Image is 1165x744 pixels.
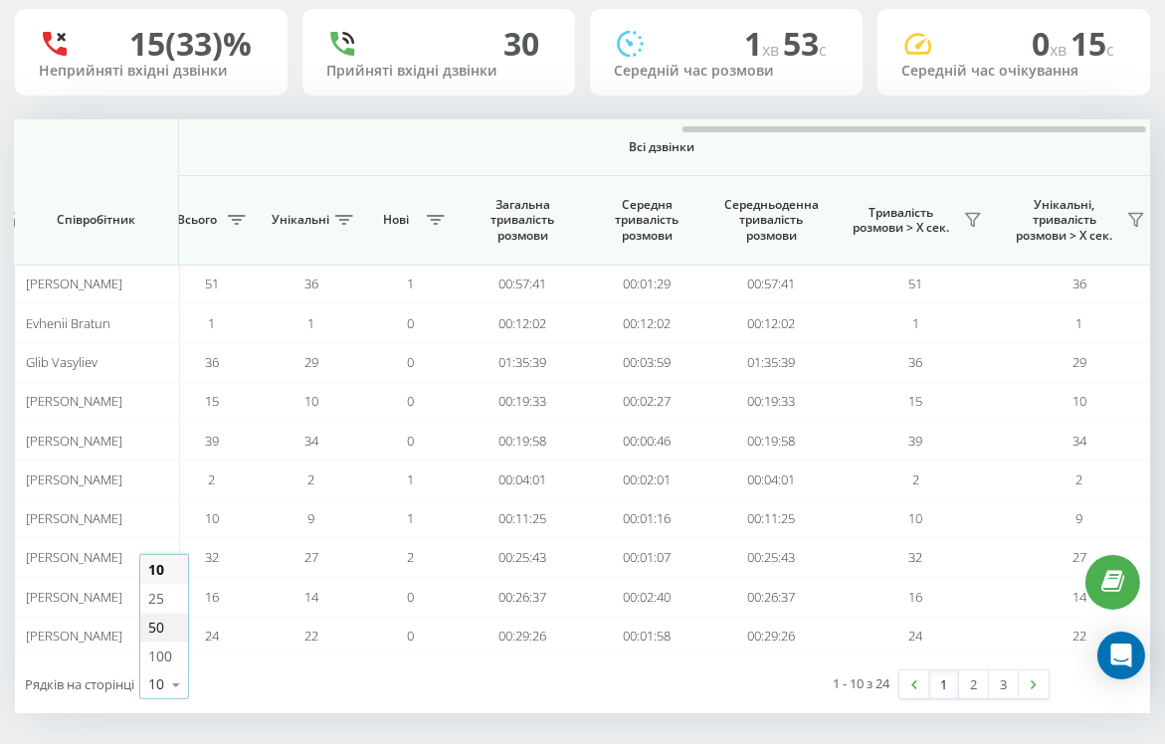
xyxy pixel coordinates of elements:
[585,382,709,421] td: 00:02:27
[833,673,889,693] div: 1 - 10 з 24
[762,39,783,61] span: хв
[503,25,539,63] div: 30
[26,314,110,332] span: Evhenii Bratun
[709,617,834,655] td: 00:29:26
[909,588,923,606] span: 16
[408,509,415,527] span: 1
[408,588,415,606] span: 0
[304,392,318,410] span: 10
[709,303,834,342] td: 00:12:02
[600,197,694,244] span: Середня тривалість розмови
[461,538,585,577] td: 00:25:43
[209,470,216,488] span: 2
[308,470,315,488] span: 2
[461,578,585,617] td: 00:26:37
[205,548,219,566] span: 32
[205,588,219,606] span: 16
[461,421,585,460] td: 00:19:58
[783,22,827,65] span: 53
[585,578,709,617] td: 00:02:40
[585,499,709,538] td: 00:01:16
[304,432,318,450] span: 34
[205,509,219,527] span: 10
[25,675,134,693] span: Рядків на сторінці
[26,470,122,488] span: [PERSON_NAME]
[205,353,219,371] span: 36
[148,589,164,608] span: 25
[304,548,318,566] span: 27
[461,382,585,421] td: 00:19:33
[408,353,415,371] span: 0
[909,627,923,645] span: 24
[585,421,709,460] td: 00:00:46
[205,392,219,410] span: 15
[1072,588,1086,606] span: 14
[1097,632,1145,679] div: Open Intercom Messenger
[129,25,252,63] div: 15 (33)%
[326,63,551,80] div: Прийняті вхідні дзвінки
[26,509,122,527] span: [PERSON_NAME]
[901,63,1126,80] div: Середній час очікування
[989,670,1019,698] a: 3
[26,353,97,371] span: Glib Vasyliev
[1072,627,1086,645] span: 22
[1076,509,1083,527] span: 9
[308,314,315,332] span: 1
[461,265,585,303] td: 00:57:41
[744,22,783,65] span: 1
[819,39,827,61] span: c
[32,212,161,228] span: Співробітник
[844,205,958,236] span: Тривалість розмови > Х сек.
[585,617,709,655] td: 00:01:58
[26,588,122,606] span: [PERSON_NAME]
[1072,392,1086,410] span: 10
[585,343,709,382] td: 00:03:59
[461,461,585,499] td: 00:04:01
[26,432,122,450] span: [PERSON_NAME]
[709,265,834,303] td: 00:57:41
[205,627,219,645] span: 24
[26,627,122,645] span: [PERSON_NAME]
[461,617,585,655] td: 00:29:26
[148,560,164,579] span: 10
[371,212,421,228] span: Нові
[1072,275,1086,292] span: 36
[172,212,222,228] span: Всього
[909,509,923,527] span: 10
[585,303,709,342] td: 00:12:02
[148,674,164,694] div: 10
[408,627,415,645] span: 0
[614,63,839,80] div: Середній час розмови
[585,265,709,303] td: 00:01:29
[1008,197,1121,244] span: Унікальні, тривалість розмови > Х сек.
[461,343,585,382] td: 01:35:39
[709,578,834,617] td: 00:26:37
[1106,39,1114,61] span: c
[1076,470,1083,488] span: 2
[909,392,923,410] span: 15
[272,212,329,228] span: Унікальні
[408,548,415,566] span: 2
[709,382,834,421] td: 00:19:33
[476,197,570,244] span: Загальна тривалість розмови
[308,509,315,527] span: 9
[585,461,709,499] td: 00:02:01
[1076,314,1083,332] span: 1
[221,139,1102,155] span: Всі дзвінки
[26,392,122,410] span: [PERSON_NAME]
[408,392,415,410] span: 0
[909,548,923,566] span: 32
[1072,353,1086,371] span: 29
[909,353,923,371] span: 36
[148,647,172,665] span: 100
[1032,22,1070,65] span: 0
[912,470,919,488] span: 2
[709,461,834,499] td: 00:04:01
[26,548,122,566] span: [PERSON_NAME]
[909,275,923,292] span: 51
[709,421,834,460] td: 00:19:58
[912,314,919,332] span: 1
[585,538,709,577] td: 00:01:07
[1072,548,1086,566] span: 27
[304,627,318,645] span: 22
